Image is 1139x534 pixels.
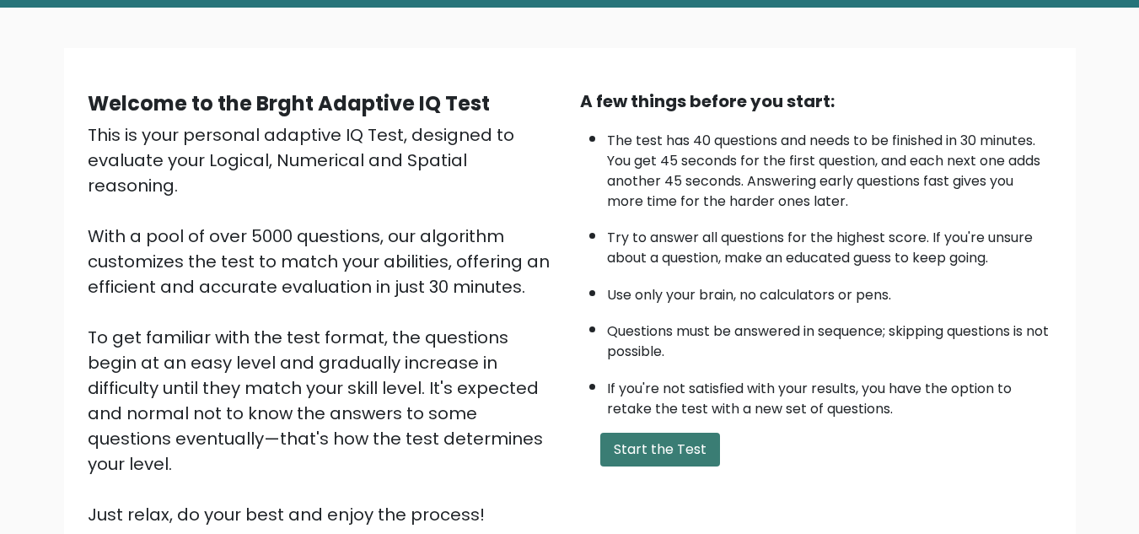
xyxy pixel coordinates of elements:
[88,122,560,527] div: This is your personal adaptive IQ Test, designed to evaluate your Logical, Numerical and Spatial ...
[607,122,1052,212] li: The test has 40 questions and needs to be finished in 30 minutes. You get 45 seconds for the firs...
[607,277,1052,305] li: Use only your brain, no calculators or pens.
[580,89,1052,114] div: A few things before you start:
[607,370,1052,419] li: If you're not satisfied with your results, you have the option to retake the test with a new set ...
[88,89,490,117] b: Welcome to the Brght Adaptive IQ Test
[600,433,720,467] button: Start the Test
[607,313,1052,362] li: Questions must be answered in sequence; skipping questions is not possible.
[607,219,1052,268] li: Try to answer all questions for the highest score. If you're unsure about a question, make an edu...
